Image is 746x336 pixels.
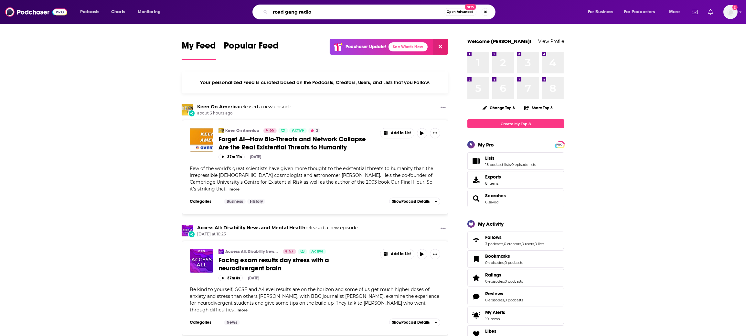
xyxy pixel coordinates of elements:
input: Search podcasts, credits, & more... [270,7,444,17]
div: My Pro [478,142,494,148]
span: Show Podcast Details [392,199,430,204]
a: 0 episodes [485,279,504,284]
img: Facing exam results day stress with a neurodivergent brain [190,249,213,273]
a: Reviews [485,291,523,297]
a: 0 podcasts [505,298,523,302]
span: Charts [111,7,125,16]
button: 37m 11s [218,154,245,160]
span: Bookmarks [467,250,564,268]
button: Show More Button [380,249,414,259]
a: Forget AI—How Bio-Threats and Network Collapse Are the Real Existential Threats to Humanity [190,128,213,152]
a: Follows [485,234,544,240]
div: My Activity [478,221,504,227]
span: New [465,4,476,10]
span: My Feed [182,40,216,55]
span: Podcasts [80,7,99,16]
span: Exports [485,174,501,180]
a: History [247,199,265,204]
span: Add to List [391,252,411,256]
span: Bookmarks [485,253,510,259]
span: about 3 hours ago [197,111,291,116]
a: 0 podcasts [505,260,523,265]
span: My Alerts [485,309,505,315]
span: Logged in as megcassidy [723,5,738,19]
span: , [521,242,522,246]
button: open menu [620,7,665,17]
img: Podchaser - Follow, Share and Rate Podcasts [5,6,67,18]
a: Create My Top 8 [467,119,564,128]
a: Active [289,128,307,133]
div: [DATE] [248,276,259,280]
span: More [669,7,680,16]
a: 18 podcast lists [485,162,511,167]
a: My Feed [182,40,216,60]
span: Active [292,127,304,134]
span: Monitoring [138,7,161,16]
span: Open Advanced [447,10,474,14]
div: Search podcasts, credits, & more... [259,5,502,19]
span: , [504,260,505,265]
span: [DATE] at 10:23 [197,232,357,237]
a: Keen On America [225,128,259,133]
span: Ratings [485,272,501,278]
a: 0 podcasts [505,279,523,284]
img: Keen On America [218,128,224,133]
span: Few of the world’s great scientists have given more thought to the existential threats to humanit... [190,166,433,192]
button: ShowPodcast Details [389,319,440,326]
a: Show notifications dropdown [706,6,716,17]
a: 0 episode lists [511,162,536,167]
button: Show More Button [430,249,440,259]
button: more [229,187,240,192]
span: Be kind to yourself, GCSE and A-Level results are on the horizon and some of us get much higher d... [190,287,439,313]
a: 65 [263,128,277,133]
span: , [511,162,511,167]
a: Show notifications dropdown [689,6,700,17]
button: Show More Button [438,225,448,233]
span: , [504,298,505,302]
button: Show More Button [430,128,440,138]
span: Lists [467,152,564,170]
span: 10 items [485,317,505,321]
span: Ratings [467,269,564,287]
a: Access All: Disability News and Mental Health [197,225,305,231]
a: Access All: Disability News and Mental Health [225,249,279,254]
span: , [534,242,535,246]
h3: released a new episode [197,225,357,231]
span: , [504,279,505,284]
span: Searches [467,190,564,207]
span: Add to List [391,131,411,135]
a: Facing exam results day stress with a neurodivergent brain [218,256,376,272]
a: 0 creators [504,242,521,246]
span: Reviews [467,288,564,305]
a: Reviews [470,292,483,301]
a: Lists [470,157,483,166]
span: ... [234,307,237,313]
button: Show More Button [438,104,448,112]
p: Podchaser Update! [346,44,386,49]
svg: Add a profile image [732,5,738,10]
a: News [224,320,240,325]
span: For Podcasters [624,7,655,16]
a: Bookmarks [485,253,523,259]
button: open menu [133,7,169,17]
a: My Alerts [467,307,564,324]
h3: released a new episode [197,104,291,110]
a: Ratings [485,272,523,278]
a: View Profile [538,38,564,44]
span: Reviews [485,291,503,297]
h3: Categories [190,199,219,204]
button: more [238,308,248,313]
a: Exports [467,171,564,189]
img: Access All: Disability News and Mental Health [182,225,193,236]
a: 0 users [522,242,534,246]
a: Bookmarks [470,255,483,264]
a: 0 episodes [485,260,504,265]
span: Forget AI—How Bio-Threats and Network Collapse Are the Real Existential Threats to Humanity [218,135,366,151]
button: open menu [665,7,688,17]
